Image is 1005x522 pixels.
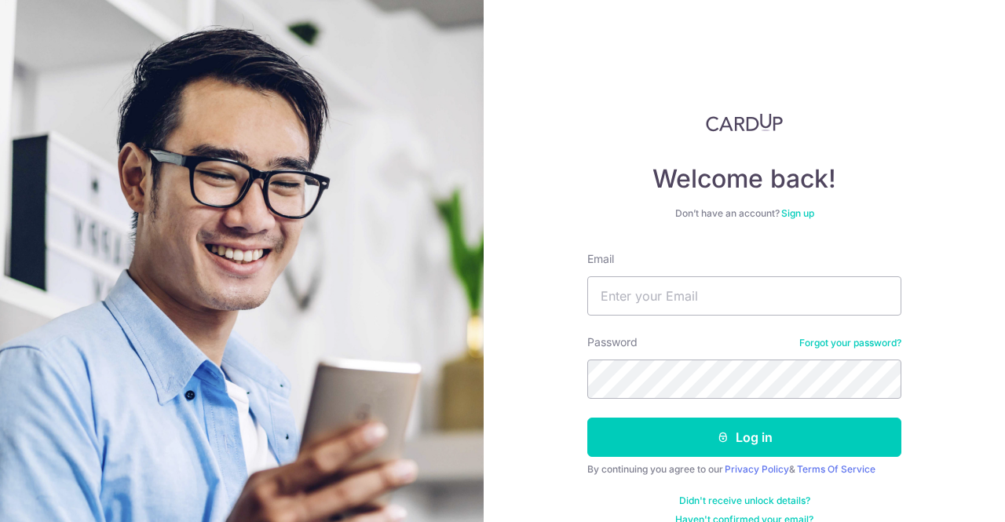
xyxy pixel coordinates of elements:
[797,463,875,475] a: Terms Of Service
[587,207,901,220] div: Don’t have an account?
[706,113,783,132] img: CardUp Logo
[781,207,814,219] a: Sign up
[587,163,901,195] h4: Welcome back!
[799,337,901,349] a: Forgot your password?
[725,463,789,475] a: Privacy Policy
[587,251,614,267] label: Email
[587,334,638,350] label: Password
[679,495,810,507] a: Didn't receive unlock details?
[587,276,901,316] input: Enter your Email
[587,418,901,457] button: Log in
[587,463,901,476] div: By continuing you agree to our &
